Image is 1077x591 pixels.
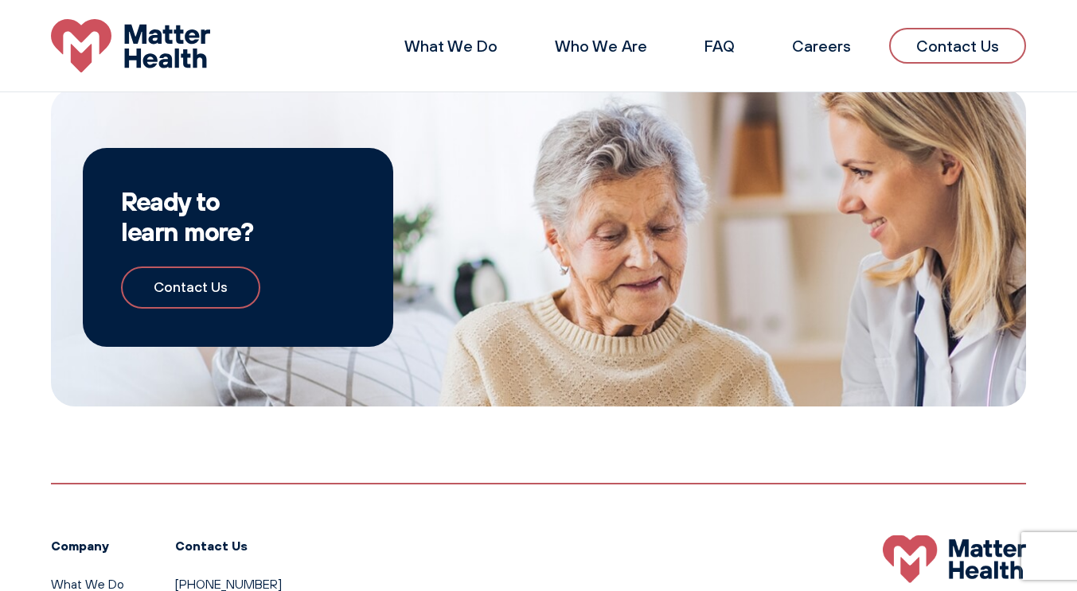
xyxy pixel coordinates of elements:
[704,36,735,56] a: FAQ
[175,535,376,556] h3: Contact Us
[121,266,260,309] a: Contact Us
[51,535,124,556] h3: Company
[121,186,355,247] h2: Ready to learn more?
[555,36,647,56] a: Who We Are
[404,36,498,56] a: What We Do
[792,36,851,56] a: Careers
[889,28,1026,64] a: Contact Us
